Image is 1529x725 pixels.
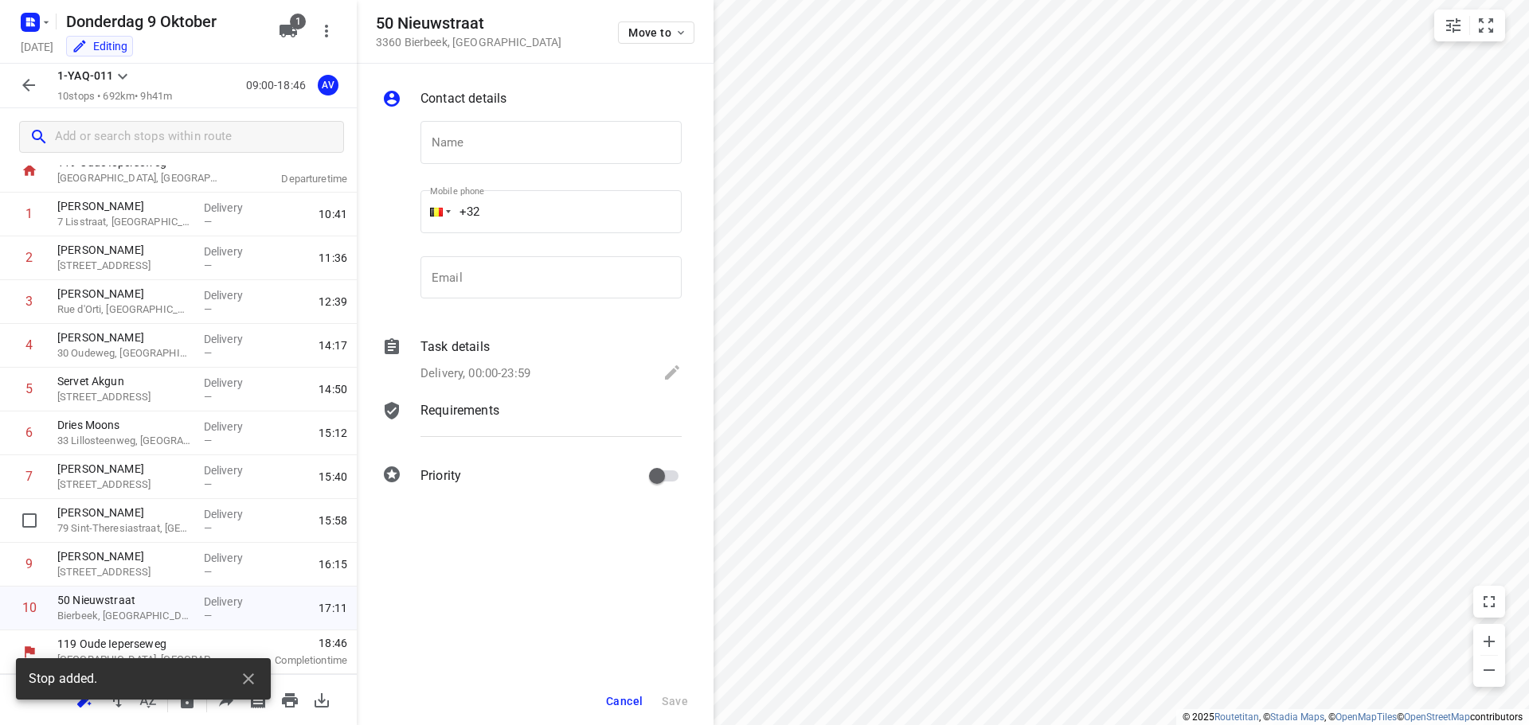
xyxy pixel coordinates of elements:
[204,506,263,522] p: Delivery
[57,389,191,405] p: [STREET_ADDRESS]
[319,556,347,572] span: 16:15
[204,391,212,403] span: —
[204,435,212,446] span: —
[25,337,33,353] div: 4
[319,469,347,485] span: 15:40
[1183,711,1523,723] li: © 2025 , © , © © contributors
[57,258,191,274] p: [STREET_ADDRESS]
[274,692,306,707] span: Print route
[242,653,347,668] p: Completion time
[290,14,306,29] span: 1
[618,21,694,44] button: Move to
[204,550,263,566] p: Delivery
[25,206,33,221] div: 1
[57,520,191,536] p: 79 Sint-Theresiastraat, [GEOGRAPHIC_DATA]
[600,687,649,715] button: Cancel
[204,244,263,259] p: Delivery
[25,250,33,265] div: 2
[606,695,643,707] span: Cancel
[1335,711,1397,723] a: OpenMapTiles
[57,652,223,668] p: [GEOGRAPHIC_DATA], [GEOGRAPHIC_DATA]
[25,294,33,309] div: 3
[57,68,113,84] p: 1-YAQ-011
[420,401,499,420] p: Requirements
[306,692,338,707] span: Download route
[319,600,347,616] span: 17:11
[25,425,33,440] div: 6
[29,670,98,688] span: Stop added.
[204,419,263,435] p: Delivery
[57,433,191,449] p: 33 Lillosteenweg, [GEOGRAPHIC_DATA]-[GEOGRAPHIC_DATA]
[204,303,212,315] span: —
[57,548,191,564] p: [PERSON_NAME]
[382,401,682,449] div: Requirements
[312,69,344,101] button: AV
[420,190,682,233] input: 1 (702) 123-4567
[204,566,212,578] span: —
[376,14,561,33] h5: 50 Nieuwstraat
[204,259,212,271] span: —
[25,556,33,571] div: 9
[57,345,191,361] p: 30 Oudeweg, [GEOGRAPHIC_DATA]
[319,337,347,353] span: 14:17
[57,461,191,477] p: [PERSON_NAME]
[376,36,561,49] p: 3360 Bierbeek , [GEOGRAPHIC_DATA]
[60,9,266,34] h5: Rename
[204,331,263,347] p: Delivery
[1434,10,1505,41] div: small contained button group
[57,608,191,624] p: Bierbeek, [GEOGRAPHIC_DATA]
[204,522,212,534] span: —
[57,242,191,258] p: [PERSON_NAME]
[1214,711,1259,723] a: Routetitan
[319,250,347,266] span: 11:36
[204,478,212,490] span: —
[382,89,682,111] div: Contact details
[1270,711,1324,723] a: Stadia Maps
[57,373,191,389] p: Servet Akgun
[57,417,191,433] p: Dries Moons
[57,636,223,652] p: 119 Oude Ieperseweg
[57,477,191,493] p: [STREET_ADDRESS]
[319,381,347,397] span: 14:50
[57,505,191,520] p: [PERSON_NAME]
[25,381,33,396] div: 5
[628,26,687,39] span: Move to
[242,171,347,187] p: Departure time
[22,600,37,615] div: 10
[420,337,490,357] p: Task details
[204,347,212,359] span: —
[319,513,347,528] span: 15:58
[204,594,263,610] p: Delivery
[57,198,191,214] p: [PERSON_NAME]
[204,610,212,622] span: —
[57,89,172,104] p: 10 stops • 692km • 9h41m
[420,190,451,233] div: Belgium: + 32
[1404,711,1470,723] a: OpenStreetMap
[312,77,344,92] span: Assigned to Axel Verzele
[420,466,461,485] p: Priority
[57,286,191,302] p: [PERSON_NAME]
[246,77,312,94] p: 09:00-18:46
[318,75,338,95] div: AV
[420,89,506,108] p: Contact details
[57,564,191,580] p: [STREET_ADDRESS]
[57,170,223,186] p: [GEOGRAPHIC_DATA], [GEOGRAPHIC_DATA]
[14,37,60,56] h5: Project date
[55,125,343,150] input: Add or search stops within route
[204,462,263,478] p: Delivery
[311,15,342,47] button: More
[204,287,263,303] p: Delivery
[57,214,191,230] p: 7 Lisstraat, [GEOGRAPHIC_DATA]
[57,329,191,345] p: [PERSON_NAME]
[72,38,127,54] div: You are currently in edit mode.
[663,363,682,382] svg: Edit
[272,15,304,47] button: 1
[57,592,191,608] p: 50 Nieuwstraat
[204,200,263,216] p: Delivery
[204,375,263,391] p: Delivery
[319,206,347,222] span: 10:41
[430,187,484,196] label: Mobile phone
[319,294,347,310] span: 12:39
[204,216,212,228] span: —
[242,635,347,651] span: 18:46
